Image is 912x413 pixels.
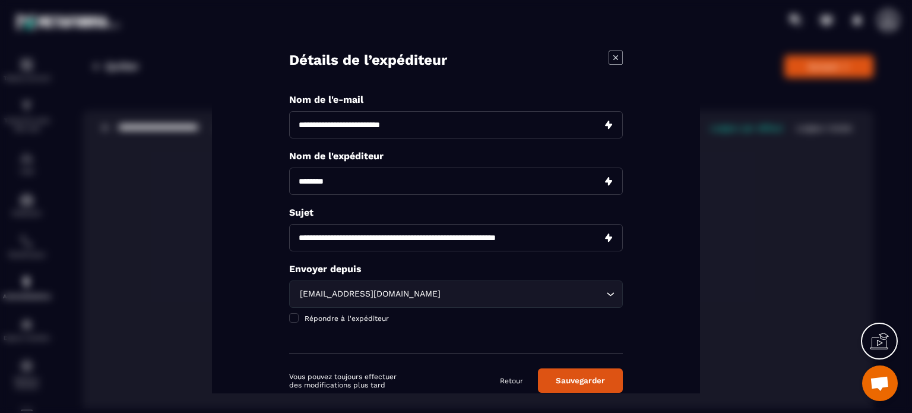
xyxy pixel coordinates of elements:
[289,150,623,162] p: Nom de l'expéditeur
[500,376,523,385] a: Retour
[289,372,399,389] p: Vous pouvez toujours effectuer des modifications plus tard
[297,288,443,301] span: [EMAIL_ADDRESS][DOMAIN_NAME]
[289,280,623,308] div: Search for option
[289,263,623,275] p: Envoyer depuis
[289,51,447,70] h4: Détails de l’expéditeur
[305,314,389,323] span: Répondre à l'expéditeur
[862,365,898,401] div: Ouvrir le chat
[289,94,623,105] p: Nom de l'e-mail
[538,368,623,393] button: Sauvegarder
[443,288,603,301] input: Search for option
[289,207,623,218] p: Sujet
